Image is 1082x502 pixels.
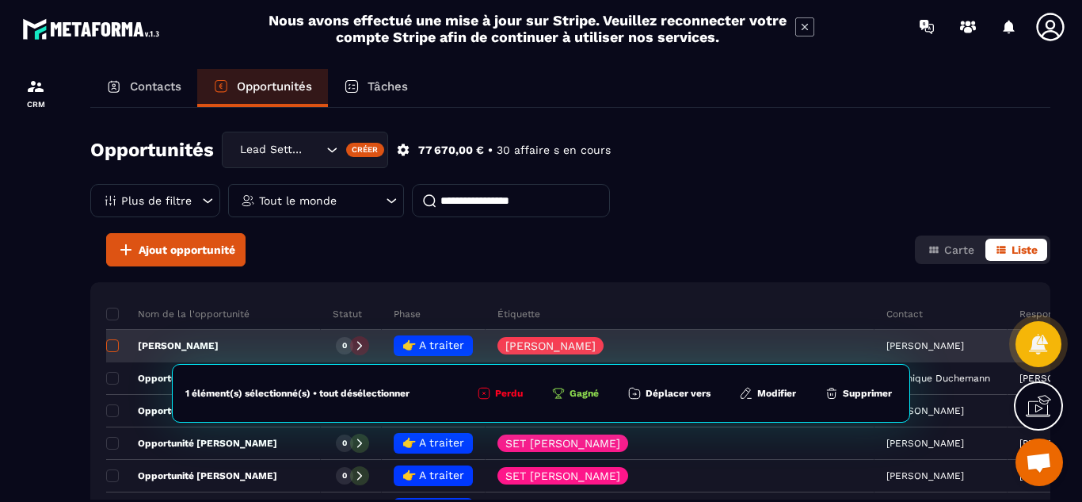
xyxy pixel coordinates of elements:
div: Search for option [222,132,388,168]
p: [PERSON_NAME] [505,340,596,351]
p: 0 [342,438,347,449]
a: formationformationCRM [4,65,67,121]
p: Responsable [1019,308,1079,320]
p: Phase [394,308,421,320]
div: 1 élément(s) sélectionné(s) • tout désélectionner [185,387,410,400]
p: Contacts [130,79,181,94]
p: Tâches [368,79,408,94]
p: CRM [4,100,67,109]
p: Opportunité [PERSON_NAME] [106,437,277,450]
button: Gagné [547,385,604,401]
p: Étiquette [497,308,540,320]
button: Déplacer vers [623,385,715,401]
button: Ajout opportunité [106,233,246,266]
span: Liste [1012,243,1038,256]
a: Tâches [328,69,424,107]
span: Carte [944,243,974,256]
p: Contact [886,308,923,320]
p: • [488,143,493,158]
p: Tout le monde [259,195,337,206]
div: Ouvrir le chat [1015,439,1063,486]
p: 77 670,00 € [418,143,484,158]
p: Opportunités [237,79,312,94]
span: 👉 A traiter [402,469,464,481]
div: Créer [346,143,385,157]
p: SET [PERSON_NAME] [505,470,620,481]
p: Opportunité [PERSON_NAME] [106,469,277,482]
p: 0 [342,470,347,481]
a: Contacts [90,69,197,107]
button: Perdu [472,385,528,401]
p: [PERSON_NAME] [106,339,219,352]
button: Liste [985,239,1047,261]
span: Lead Setting [236,141,307,159]
p: Plus de filtre [121,195,192,206]
button: Supprimer [820,385,897,401]
a: Opportunités [197,69,328,107]
img: formation [26,77,45,96]
input: Search for option [307,141,322,159]
span: Ajout opportunité [139,242,235,258]
p: SET [PERSON_NAME] [505,438,620,449]
p: Opportunité Veronique Duchemann [106,372,299,385]
span: 👉 A traiter [402,339,464,351]
p: Statut [333,308,362,320]
img: logo [22,14,165,44]
p: Opportunité [PERSON_NAME] [106,404,277,417]
p: Nom de la l'opportunité [106,308,250,320]
button: Modifier [734,385,801,401]
h2: Opportunités [90,134,214,166]
p: 0 [342,340,347,351]
button: Carte [918,239,984,261]
h2: Nous avons effectué une mise à jour sur Stripe. Veuillez reconnecter votre compte Stripe afin de ... [268,12,787,45]
p: 30 affaire s en cours [497,143,611,158]
span: 👉 A traiter [402,436,464,449]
